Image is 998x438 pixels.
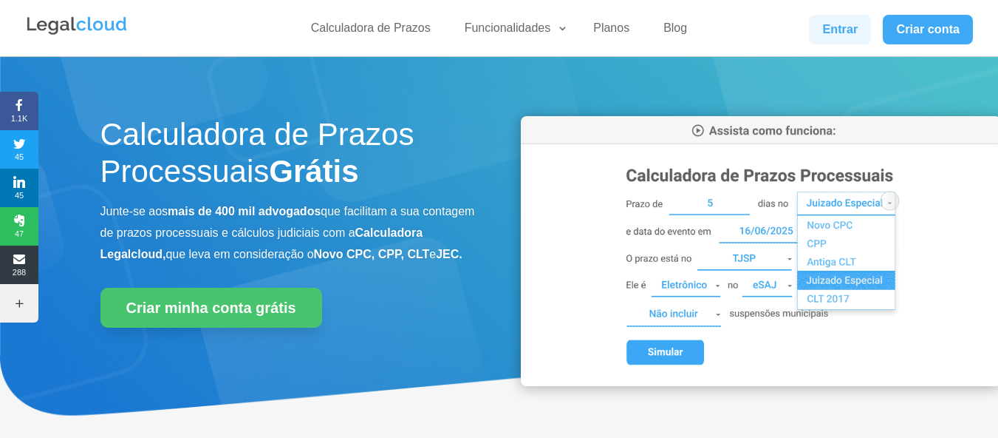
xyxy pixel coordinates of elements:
[809,15,871,44] a: Entrar
[269,154,358,189] strong: Grátis
[302,21,440,42] a: Calculadora de Prazos
[168,205,321,218] b: mais de 400 mil advogados
[654,21,696,42] a: Blog
[25,27,129,39] a: Logo da Legalcloud
[584,21,638,42] a: Planos
[436,248,462,260] b: JEC.
[883,15,973,44] a: Criar conta
[100,201,477,265] p: Junte-se aos que facilitam a sua contagem de prazos processuais e cálculos judiciais com a que le...
[100,116,477,198] h1: Calculadora de Prazos Processuais
[314,248,430,260] b: Novo CPC, CPP, CLT
[100,288,322,328] a: Criar minha conta grátis
[100,226,423,260] b: Calculadora Legalcloud,
[25,15,129,37] img: Legalcloud Logo
[456,21,569,42] a: Funcionalidades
